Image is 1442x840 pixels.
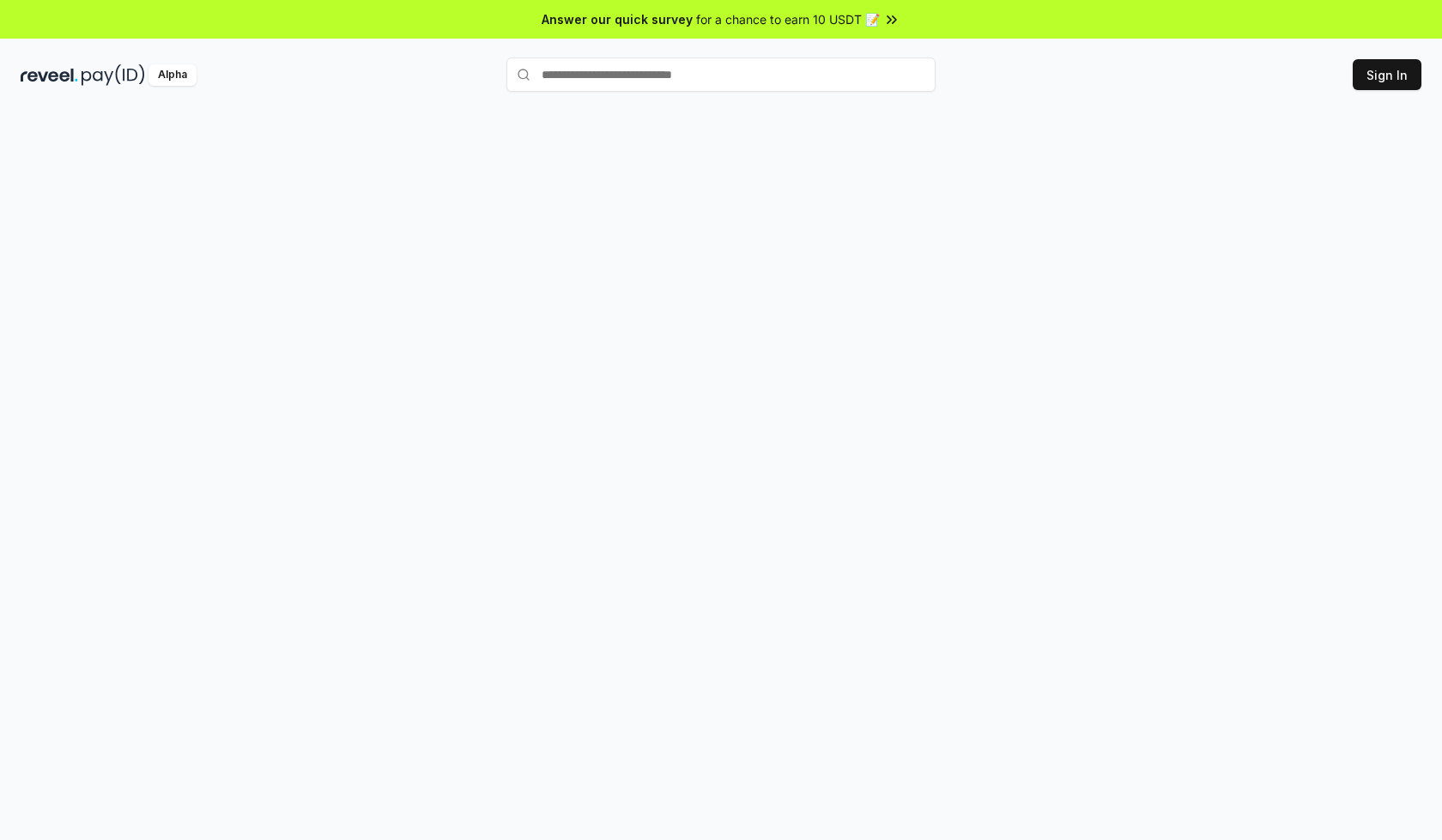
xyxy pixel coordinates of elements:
[21,64,78,86] img: reveel_dark
[1353,59,1421,90] button: Sign In
[696,10,880,28] span: for a chance to earn 10 USDT 📝
[542,10,693,28] span: Answer our quick survey
[148,64,197,86] div: Alpha
[82,64,145,86] img: pay_id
